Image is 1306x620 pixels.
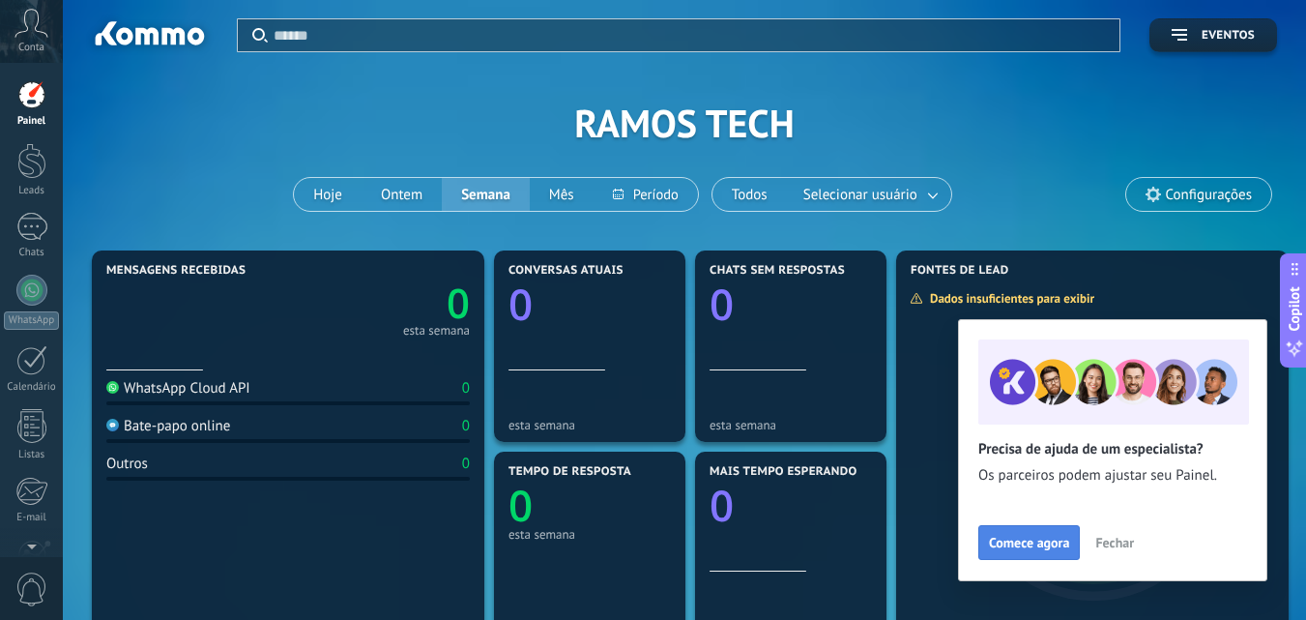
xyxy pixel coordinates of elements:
[989,536,1069,549] span: Comece agora
[4,381,60,394] div: Calendário
[710,465,857,479] span: Mais tempo esperando
[594,178,698,211] button: Período
[1285,286,1304,331] span: Copilot
[362,178,442,211] button: Ontem
[508,275,533,333] text: 0
[911,264,1009,278] span: Fontes de lead
[106,381,119,394] img: WhatsApp Cloud API
[106,455,148,473] div: Outros
[508,476,533,534] text: 0
[1166,187,1252,203] span: Configurações
[710,264,845,278] span: Chats sem respostas
[18,42,44,54] span: Conta
[4,311,59,330] div: WhatsApp
[447,276,470,331] text: 0
[530,178,594,211] button: Mês
[4,185,60,197] div: Leads
[787,178,951,211] button: Selecionar usuário
[508,465,631,479] span: Tempo de resposta
[910,290,1108,307] div: Dados insuficientes para exibir
[462,455,470,473] div: 0
[462,379,470,398] div: 0
[106,417,230,435] div: Bate-papo online
[799,182,921,208] span: Selecionar usuário
[1095,536,1134,549] span: Fechar
[106,379,250,398] div: WhatsApp Cloud API
[106,264,246,278] span: Mensagens recebidas
[294,178,362,211] button: Hoje
[712,178,787,211] button: Todos
[1149,18,1277,52] button: Eventos
[508,527,671,542] div: esta semana
[462,417,470,435] div: 0
[288,276,470,331] a: 0
[403,326,470,336] div: esta semana
[1202,29,1255,43] span: Eventos
[106,419,119,431] img: Bate-papo online
[4,115,60,128] div: Painel
[4,512,60,524] div: E-mail
[710,476,734,534] text: 0
[710,275,734,333] text: 0
[978,466,1247,486] span: Os parceiros podem ajustar seu Painel.
[710,418,872,432] div: esta semana
[442,178,530,211] button: Semana
[4,449,60,461] div: Listas
[978,440,1247,458] h2: Precisa de ajuda de um especialista?
[4,247,60,259] div: Chats
[508,418,671,432] div: esta semana
[508,264,624,278] span: Conversas atuais
[1087,528,1143,557] button: Fechar
[978,525,1080,560] button: Comece agora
